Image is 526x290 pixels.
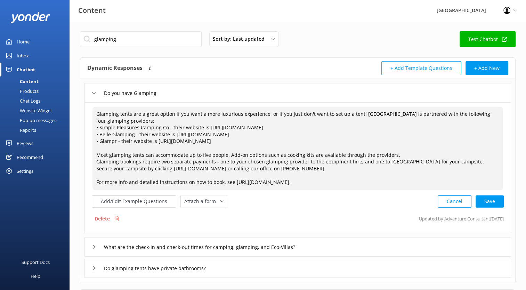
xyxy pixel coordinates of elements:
button: + Add Template Questions [381,61,461,75]
a: Products [4,86,70,96]
input: Search all Chatbot Content [80,31,202,47]
div: Inbox [17,49,29,63]
a: Reports [4,125,70,135]
a: Chat Logs [4,96,70,106]
h3: Content [78,5,106,16]
div: Reviews [17,136,33,150]
div: Products [4,86,39,96]
div: Chat Logs [4,96,40,106]
div: Website Widget [4,106,52,115]
div: Settings [17,164,33,178]
div: Recommend [17,150,43,164]
button: Save [476,195,504,208]
img: yonder-white-logo.png [10,12,50,23]
span: Sort by: Last updated [213,35,269,43]
p: Delete [95,215,110,223]
div: Home [17,35,30,49]
button: Cancel [438,195,471,208]
div: Reports [4,125,36,135]
h4: Dynamic Responses [87,61,143,75]
div: Help [31,269,40,283]
button: Add/Edit Example Questions [92,195,176,208]
a: Test Chatbot [460,31,516,47]
div: Chatbot [17,63,35,76]
div: Support Docs [22,255,50,269]
a: Content [4,76,70,86]
a: Website Widget [4,106,70,115]
p: Updated by Adventure Consultant [DATE] [419,212,504,225]
textarea: Glamping tents are a great option if you want a more luxurious experience, or if you just don't w... [92,107,503,190]
div: Content [4,76,39,86]
a: Pop-up messages [4,115,70,125]
span: Attach a form [184,198,220,205]
button: + Add New [466,61,508,75]
div: Pop-up messages [4,115,56,125]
